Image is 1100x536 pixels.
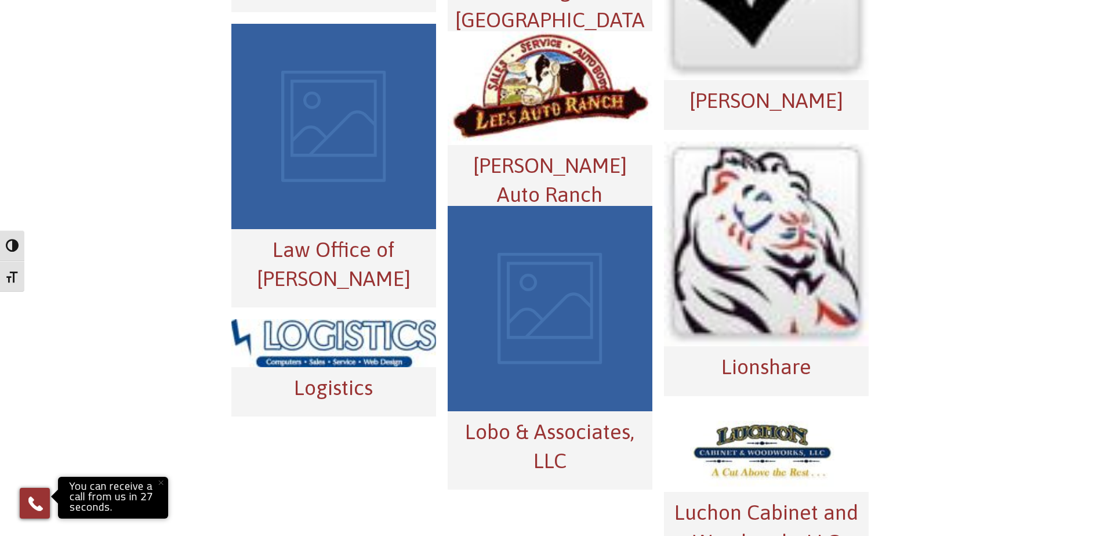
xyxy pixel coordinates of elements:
[453,151,647,209] h2: [PERSON_NAME] Auto Ranch
[453,417,647,476] h2: Lobo & Associates, LLC
[670,86,863,115] h2: [PERSON_NAME]
[148,470,173,495] button: Close
[237,235,430,294] h2: Law Office of [PERSON_NAME]
[237,373,430,402] h2: Logistics
[61,480,165,516] p: You can receive a call from us in 27 seconds.
[26,494,45,513] img: Phone icon
[670,352,863,381] h2: Lionshare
